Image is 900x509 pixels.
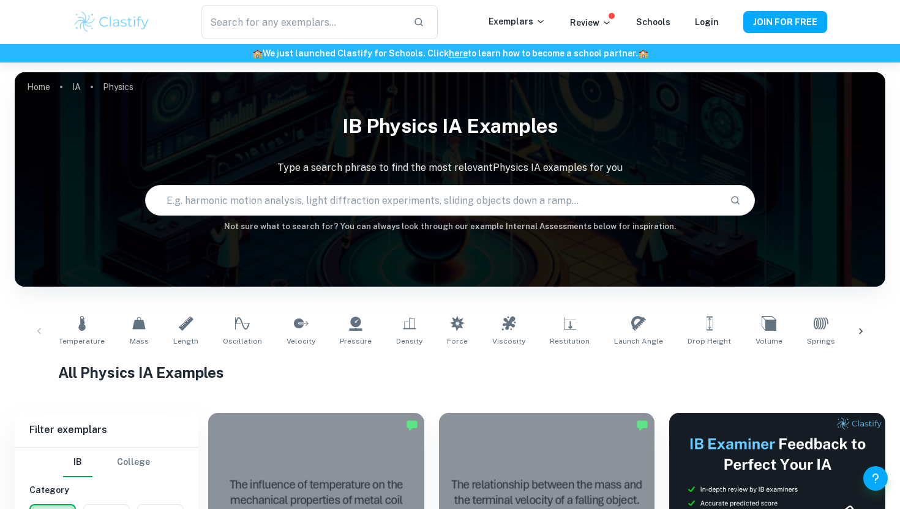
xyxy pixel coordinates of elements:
button: JOIN FOR FREE [743,11,827,33]
p: Type a search phrase to find the most relevant Physics IA examples for you [15,160,885,175]
a: Home [27,78,50,96]
span: Restitution [550,336,590,347]
span: Oscillation [223,336,262,347]
span: Viscosity [492,336,525,347]
a: Login [695,17,719,27]
h6: Filter exemplars [15,413,198,447]
span: Volume [756,336,782,347]
span: Mass [130,336,149,347]
a: Schools [636,17,670,27]
span: Pressure [340,336,372,347]
h6: Category [29,483,184,497]
button: IB [63,448,92,477]
span: 🏫 [252,48,263,58]
input: E.g. harmonic motion analysis, light diffraction experiments, sliding objects down a ramp... [146,183,719,217]
button: College [117,448,150,477]
span: Length [173,336,198,347]
span: 🏫 [638,48,648,58]
p: Physics [103,80,133,94]
button: Help and Feedback [863,466,888,491]
p: Review [570,16,612,29]
p: Exemplars [489,15,546,28]
span: Temperature [59,336,105,347]
h1: IB Physics IA examples [15,107,885,146]
img: Marked [636,419,648,431]
span: Springs [807,336,835,347]
span: Force [447,336,468,347]
a: IA [72,78,81,96]
a: here [449,48,468,58]
span: Density [396,336,422,347]
h6: Not sure what to search for? You can always look through our example Internal Assessments below f... [15,221,885,233]
span: Launch Angle [614,336,663,347]
button: Search [725,190,746,211]
img: Clastify logo [73,10,151,34]
span: Velocity [287,336,315,347]
input: Search for any exemplars... [201,5,403,39]
div: Filter type choice [63,448,150,477]
h6: We just launched Clastify for Schools. Click to learn how to become a school partner. [2,47,898,60]
h1: All Physics IA Examples [58,361,842,383]
span: Drop Height [688,336,731,347]
img: Marked [406,419,418,431]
